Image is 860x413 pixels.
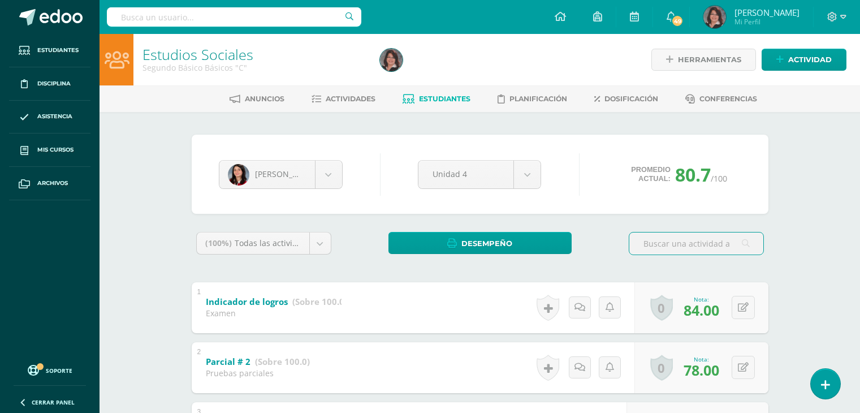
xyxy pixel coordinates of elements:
[9,101,90,134] a: Asistencia
[142,45,253,64] a: Estudios Sociales
[629,233,763,255] input: Buscar una actividad aquí...
[255,356,310,367] strong: (Sobre 100.0)
[631,165,671,183] span: Promedio actual:
[419,94,470,103] span: Estudiantes
[206,308,342,319] div: Examen
[604,94,658,103] span: Dosificación
[9,67,90,101] a: Disciplina
[206,296,288,307] b: Indicador de logros
[418,161,541,188] a: Unidad 4
[762,49,846,71] a: Actividad
[651,49,756,71] a: Herramientas
[206,368,310,378] div: Pruebas parciales
[235,238,375,248] span: Todas las actividades de esta unidad
[788,49,832,70] span: Actividad
[206,353,310,371] a: Parcial # 2 (Sobre 100.0)
[684,355,719,363] div: Nota:
[461,233,512,254] span: Desempeño
[9,34,90,67] a: Estudiantes
[206,356,250,367] b: Parcial # 2
[14,362,86,377] a: Soporte
[671,15,684,27] span: 49
[219,161,342,188] a: [PERSON_NAME]
[711,173,727,184] span: /100
[107,7,361,27] input: Busca un usuario...
[197,233,331,254] a: (100%)Todas las actividades de esta unidad
[734,17,800,27] span: Mi Perfil
[403,90,470,108] a: Estudiantes
[594,90,658,108] a: Dosificación
[245,94,284,103] span: Anuncios
[37,112,72,121] span: Asistencia
[255,169,318,179] span: [PERSON_NAME]
[684,300,719,320] span: 84.00
[9,134,90,167] a: Mis cursos
[509,94,567,103] span: Planificación
[678,49,741,70] span: Herramientas
[37,79,71,88] span: Disciplina
[205,238,232,248] span: (100%)
[37,145,74,154] span: Mis cursos
[650,295,673,321] a: 0
[699,94,757,103] span: Conferencias
[388,232,572,254] a: Desempeño
[326,94,375,103] span: Actividades
[37,46,79,55] span: Estudiantes
[142,46,366,62] h1: Estudios Sociales
[675,162,711,187] span: 80.7
[684,295,719,303] div: Nota:
[380,49,403,71] img: a4bb9d359e5d5e4554d6bc0912f995f6.png
[230,90,284,108] a: Anuncios
[734,7,800,18] span: [PERSON_NAME]
[46,367,72,375] span: Soporte
[206,293,347,311] a: Indicador de logros (Sobre 100.0)
[433,161,499,187] span: Unidad 4
[32,398,75,406] span: Cerrar panel
[703,6,726,28] img: a4bb9d359e5d5e4554d6bc0912f995f6.png
[498,90,567,108] a: Planificación
[312,90,375,108] a: Actividades
[142,62,366,73] div: Segundo Básico Básicos 'C'
[9,167,90,200] a: Archivos
[292,296,347,307] strong: (Sobre 100.0)
[685,90,757,108] a: Conferencias
[684,360,719,380] span: 78.00
[228,164,249,186] img: 194a2c8b18db15d20727ea5ab5fc08be.png
[650,355,673,381] a: 0
[37,179,68,188] span: Archivos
